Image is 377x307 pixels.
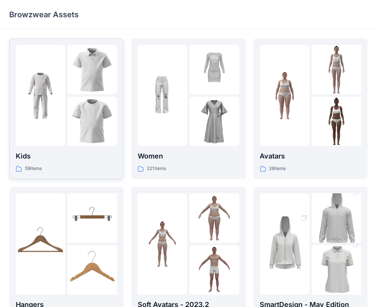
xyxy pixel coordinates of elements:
p: 221 items [147,165,166,173]
img: folder 2 [189,193,239,243]
p: Kids [16,151,117,162]
img: folder 1 [16,219,65,269]
img: folder 3 [189,245,239,295]
img: folder 3 [189,97,239,146]
p: 26 items [269,165,286,173]
p: Women [138,151,239,162]
img: folder 1 [16,71,65,120]
img: folder 2 [67,45,117,94]
a: folder 1folder 2folder 3Avatars26items [254,38,368,179]
p: Browzwear Assets [9,9,79,20]
img: folder 2 [189,45,239,94]
img: folder 1 [260,71,310,120]
img: folder 1 [260,207,310,281]
img: folder 1 [138,71,187,120]
p: 59 items [25,165,42,173]
img: folder 3 [312,97,361,146]
p: Avatars [260,151,361,162]
img: folder 2 [67,193,117,243]
img: folder 1 [138,219,187,269]
img: folder 2 [312,181,361,256]
img: folder 3 [67,97,117,146]
img: folder 2 [312,45,361,94]
img: folder 3 [67,245,117,295]
a: folder 1folder 2folder 3Kids59items [9,38,123,179]
a: folder 1folder 2folder 3Women221items [131,38,245,179]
